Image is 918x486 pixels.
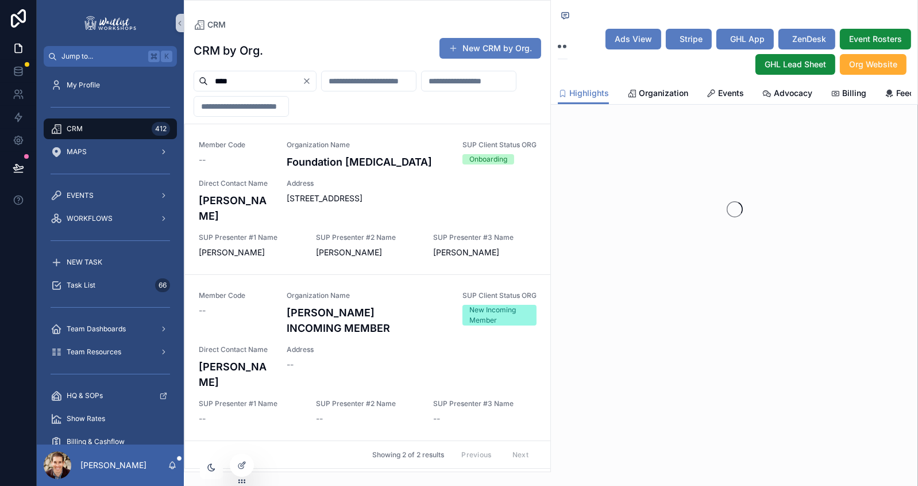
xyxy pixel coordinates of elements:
a: WORKFLOWS [44,208,177,229]
span: Stripe [680,33,703,45]
span: Organization Name [287,291,449,300]
div: New Incoming Member [469,305,530,326]
span: [PERSON_NAME] [433,247,537,258]
span: SUP Presenter #2 Name [316,233,419,242]
span: -- [316,413,323,424]
a: CRM412 [44,118,177,139]
span: Team Resources [67,347,121,357]
button: Ads View [605,29,661,49]
span: [PERSON_NAME] [316,247,419,258]
span: SUP Client Status ORG [462,291,537,300]
span: [STREET_ADDRESS] [287,193,537,204]
span: Highlights [569,87,609,99]
span: Org Website [849,59,897,70]
a: Billing [831,83,866,106]
span: K [162,52,171,61]
div: 412 [152,122,170,136]
span: SUP Client Status ORG [462,140,537,150]
button: GHL Lead Sheet [755,54,835,75]
span: Billing & Cashflow [67,437,125,446]
h4: [PERSON_NAME] [199,193,273,224]
a: My Profile [44,75,177,95]
button: New CRM by Org. [439,38,541,59]
span: Team Dashboards [67,324,126,334]
button: GHL App [716,29,774,49]
button: Clear [302,76,316,86]
a: Show Rates [44,408,177,429]
a: Team Resources [44,342,177,362]
h4: [PERSON_NAME] [199,359,273,390]
h4: [PERSON_NAME] INCOMING MEMBER [287,305,449,336]
h4: Foundation [MEDICAL_DATA] [287,154,449,170]
a: Organization [627,83,688,106]
a: Billing & Cashflow [44,431,177,452]
p: [PERSON_NAME] [80,460,146,471]
button: Org Website [840,54,907,75]
span: Direct Contact Name [199,345,273,354]
span: Billing [842,87,866,99]
a: NEW TASK [44,252,177,273]
span: Ads View [615,33,652,45]
span: SUP Presenter #1 Name [199,233,302,242]
span: Member Code [199,291,273,300]
span: ZenDesk [792,33,826,45]
button: Event Rosters [840,29,911,49]
span: GHL Lead Sheet [765,59,826,70]
span: Events [718,87,744,99]
span: NEW TASK [67,258,102,267]
span: Address [287,179,537,188]
span: Organization Name [287,140,449,150]
span: Event Rosters [849,33,902,45]
span: Direct Contact Name [199,179,273,188]
span: -- [199,305,206,316]
span: My Profile [67,81,100,90]
span: Member Code [199,140,273,150]
span: SUP Presenter #2 Name [316,399,419,408]
span: GHL App [730,33,765,45]
a: Member Code--Organization NameFoundation [MEDICAL_DATA]SUP Client Status ORGOnboardingDirect Cont... [185,124,550,274]
a: CRM [194,19,226,30]
span: -- [287,359,294,370]
span: Showing 2 of 2 results [372,450,444,460]
a: Advocacy [762,83,812,106]
button: ZenDesk [778,29,835,49]
span: -- [199,154,206,166]
span: SUP Presenter #3 Name [433,233,537,242]
span: [PERSON_NAME] [199,247,302,258]
a: EVENTS [44,185,177,206]
span: MAPS [67,147,87,156]
div: 66 [155,278,170,292]
a: Events [707,83,744,106]
a: HQ & SOPs [44,385,177,406]
span: Task List [67,281,95,290]
span: -- [199,413,206,424]
span: Jump to... [61,52,144,61]
span: CRM [67,124,83,133]
span: -- [433,413,440,424]
div: scrollable content [37,67,184,445]
a: MAPS [44,141,177,162]
a: Task List66 [44,275,177,296]
span: WORKFLOWS [67,214,113,223]
span: CRM [207,19,226,30]
span: SUP Presenter #3 Name [433,399,537,408]
h1: CRM by Org. [194,43,263,59]
button: Jump to...K [44,46,177,67]
span: Show Rates [67,414,105,423]
img: App logo [83,14,138,32]
span: EVENTS [67,191,94,200]
span: SUP Presenter #1 Name [199,399,302,408]
a: Member Code--Organization Name[PERSON_NAME] INCOMING MEMBERSUP Client Status ORGNew Incoming Memb... [185,274,550,441]
button: Stripe [666,29,712,49]
a: Highlights [558,83,609,105]
span: Organization [639,87,688,99]
span: Advocacy [774,87,812,99]
a: Team Dashboards [44,319,177,339]
div: Onboarding [469,154,507,164]
span: HQ & SOPs [67,391,103,400]
span: Address [287,345,537,354]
